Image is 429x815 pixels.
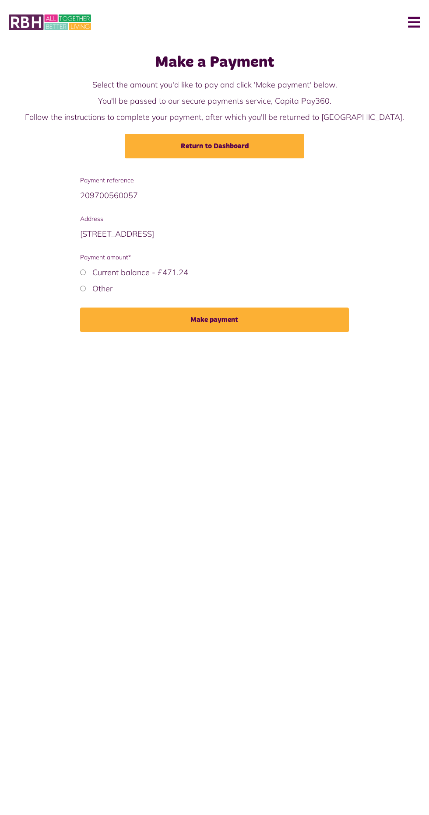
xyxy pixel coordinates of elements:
span: Payment amount* [80,253,348,262]
p: Select the amount you'd like to pay and click 'Make payment' below. [9,79,420,91]
h1: Make a Payment [9,53,420,72]
p: Follow the instructions to complete your payment, after which you'll be returned to [GEOGRAPHIC_D... [9,111,420,123]
span: Address [80,214,348,224]
span: Payment reference [80,176,348,185]
button: Make payment [80,308,348,332]
a: Return to Dashboard [125,134,304,158]
span: 209700560057 [80,190,138,200]
span: [STREET_ADDRESS] [80,229,154,239]
img: MyRBH [9,13,91,31]
p: You'll be passed to our secure payments service, Capita Pay360. [9,95,420,107]
label: Other [92,283,113,294]
label: Current balance - £471.24 [92,267,188,277]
